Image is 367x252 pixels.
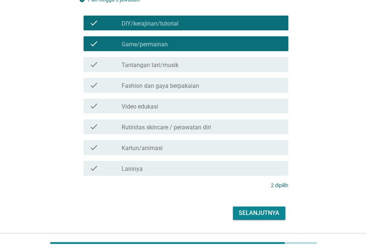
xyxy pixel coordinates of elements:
label: Video edukasi [122,103,158,110]
i: check [89,60,98,69]
label: DIY/kerajinan/tutorial [122,20,179,27]
div: Selanjutnya [239,209,279,218]
label: Game/permainan [122,41,168,48]
button: Selanjutnya [233,206,285,220]
p: 2 dipilih [271,182,288,189]
i: check [89,39,98,48]
label: Lainnya [122,165,143,173]
i: check [89,19,98,27]
i: check [89,143,98,152]
i: check [89,81,98,90]
i: check [89,102,98,110]
label: Fashion dan gaya berpakaian [122,82,199,90]
i: check [89,122,98,131]
label: Kartun/animasi [122,145,163,152]
i: check [89,164,98,173]
label: Rutinitas skincare / perawatan diri [122,124,211,131]
label: Tantangan tari/musik [122,62,179,69]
